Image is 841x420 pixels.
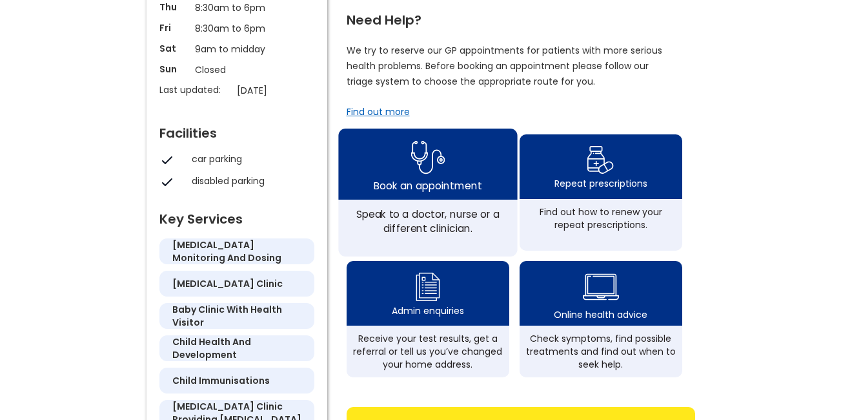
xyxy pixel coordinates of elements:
[414,269,442,304] img: admin enquiry icon
[345,207,510,235] div: Speak to a doctor, nurse or a different clinician.
[159,206,314,226] div: Key Services
[374,178,481,192] div: Book an appointment
[159,120,314,140] div: Facilities
[195,63,279,77] p: Closed
[347,43,663,89] p: We try to reserve our GP appointments for patients with more serious health problems. Before book...
[583,266,619,308] img: health advice icon
[237,83,321,98] p: [DATE]
[195,1,279,15] p: 8:30am to 6pm
[392,304,464,317] div: Admin enquiries
[554,308,647,321] div: Online health advice
[159,21,188,34] p: Fri
[172,374,270,387] h5: child immunisations
[172,303,301,329] h5: baby clinic with health visitor
[192,152,308,165] div: car parking
[172,277,283,290] h5: [MEDICAL_DATA] clinic
[159,1,188,14] p: Thu
[192,174,308,187] div: disabled parking
[520,261,682,377] a: health advice iconOnline health adviceCheck symptoms, find possible treatments and find out when ...
[347,261,509,377] a: admin enquiry iconAdmin enquiriesReceive your test results, get a referral or tell us you’ve chan...
[347,105,410,118] a: Find out more
[195,21,279,36] p: 8:30am to 6pm
[172,335,301,361] h5: child health and development
[554,177,647,190] div: Repeat prescriptions
[338,129,517,257] a: book appointment icon Book an appointmentSpeak to a doctor, nurse or a different clinician.
[172,238,301,264] h5: [MEDICAL_DATA] monitoring and dosing
[195,42,279,56] p: 9am to midday
[526,332,676,371] div: Check symptoms, find possible treatments and find out when to seek help.
[159,63,188,76] p: Sun
[410,136,445,178] img: book appointment icon
[353,332,503,371] div: Receive your test results, get a referral or tell us you’ve changed your home address.
[347,7,682,26] div: Need Help?
[159,42,188,55] p: Sat
[520,134,682,251] a: repeat prescription iconRepeat prescriptionsFind out how to renew your repeat prescriptions.
[587,143,614,177] img: repeat prescription icon
[526,205,676,231] div: Find out how to renew your repeat prescriptions.
[159,83,230,96] p: Last updated:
